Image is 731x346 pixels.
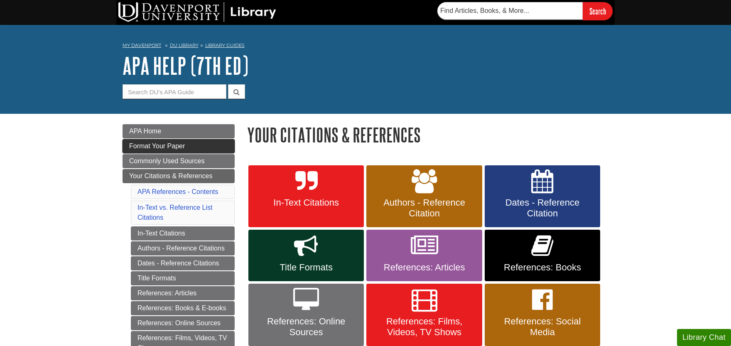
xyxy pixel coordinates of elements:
[123,139,235,153] a: Format Your Paper
[131,226,235,240] a: In-Text Citations
[131,301,235,315] a: References: Books & E-books
[485,165,600,228] a: Dates - Reference Citation
[123,84,226,99] input: Search DU's APA Guide
[247,124,608,145] h1: Your Citations & References
[485,230,600,281] a: References: Books
[491,197,594,219] span: Dates - Reference Citation
[123,169,235,183] a: Your Citations & References
[373,197,476,219] span: Authors - Reference Citation
[677,329,731,346] button: Library Chat
[131,286,235,300] a: References: Articles
[366,284,482,346] a: References: Films, Videos, TV Shows
[366,165,482,228] a: Authors - Reference Citation
[118,2,276,22] img: DU Library
[255,197,358,208] span: In-Text Citations
[123,124,235,138] a: APA Home
[373,262,476,273] span: References: Articles
[583,2,613,20] input: Search
[437,2,583,20] input: Find Articles, Books, & More...
[123,40,608,53] nav: breadcrumb
[248,165,364,228] a: In-Text Citations
[137,204,213,221] a: In-Text vs. Reference List Citations
[137,188,218,195] a: APA References - Contents
[255,262,358,273] span: Title Formats
[373,316,476,338] span: References: Films, Videos, TV Shows
[248,230,364,281] a: Title Formats
[255,316,358,338] span: References: Online Sources
[491,316,594,338] span: References: Social Media
[366,230,482,281] a: References: Articles
[205,42,245,48] a: Library Guides
[123,42,161,49] a: My Davenport
[437,2,613,20] form: Searches DU Library's articles, books, and more
[491,262,594,273] span: References: Books
[129,172,212,179] span: Your Citations & References
[131,271,235,285] a: Title Formats
[131,241,235,255] a: Authors - Reference Citations
[129,142,185,150] span: Format Your Paper
[123,154,235,168] a: Commonly Used Sources
[129,128,161,135] span: APA Home
[170,42,199,48] a: DU Library
[129,157,204,164] span: Commonly Used Sources
[248,284,364,346] a: References: Online Sources
[131,316,235,330] a: References: Online Sources
[485,284,600,346] a: References: Social Media
[131,256,235,270] a: Dates - Reference Citations
[123,53,248,79] a: APA Help (7th Ed)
